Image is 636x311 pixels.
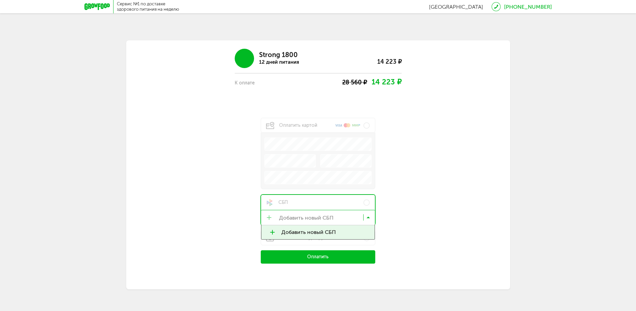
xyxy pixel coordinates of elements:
[261,250,376,264] button: Оплатить
[259,51,299,58] div: Strong 1800
[504,4,552,10] a: [PHONE_NUMBER]
[352,49,402,68] div: 14 223 ₽
[307,254,329,260] span: Оплатить
[372,77,402,86] span: 14 223 ₽
[259,58,299,66] div: 12 дней питания
[342,79,367,86] span: 28 560 ₽
[235,79,285,87] div: К оплате
[266,199,273,206] img: sbp-pay.a0b1cb1.svg
[281,225,368,239] span: Добавить новый СБП
[429,4,483,10] span: [GEOGRAPHIC_DATA]
[117,1,179,12] div: Сервис №1 по доставке здорового питания на неделю
[266,121,317,129] span: Оплатить картой
[266,199,288,206] span: СБП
